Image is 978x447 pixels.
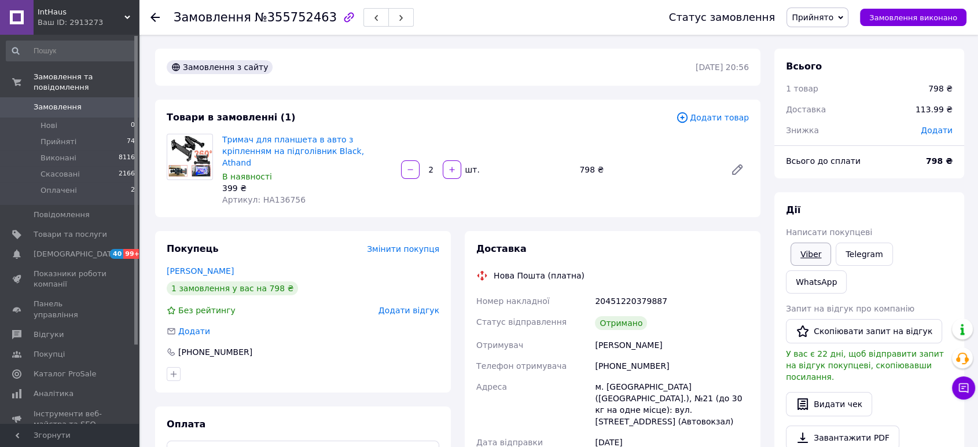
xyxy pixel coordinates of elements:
[167,266,234,276] a: [PERSON_NAME]
[167,136,212,177] img: Тримач для планшета в авто з кріпленням на підголівник Black, Athand
[952,376,975,400] button: Чат з покупцем
[177,346,253,358] div: [PHONE_NUMBER]
[786,349,944,382] span: У вас є 22 дні, щоб відправити запит на відгук покупцеві, скопіювавши посилання.
[476,340,523,350] span: Отримувач
[676,111,749,124] span: Додати товар
[792,13,833,22] span: Прийнято
[41,153,76,163] span: Виконані
[476,243,527,254] span: Доставка
[119,169,135,179] span: 2166
[593,291,751,312] div: 20451220379887
[167,112,296,123] span: Товари в замовленні (1)
[34,349,65,360] span: Покупці
[786,392,872,416] button: Видати чек
[696,63,749,72] time: [DATE] 20:56
[476,296,550,306] span: Номер накладної
[178,306,236,315] span: Без рейтингу
[786,319,942,343] button: Скопіювати запит на відгук
[860,9,966,26] button: Замовлення виконано
[167,60,273,74] div: Замовлення з сайту
[41,120,57,131] span: Нові
[669,12,775,23] div: Статус замовлення
[34,210,90,220] span: Повідомлення
[34,329,64,340] span: Відгуки
[34,299,107,320] span: Панель управління
[491,270,587,281] div: Нова Пошта (платна)
[593,335,751,356] div: [PERSON_NAME]
[836,243,892,266] a: Telegram
[131,120,135,131] span: 0
[786,105,826,114] span: Доставка
[786,156,861,166] span: Всього до сплати
[476,317,567,327] span: Статус відправлення
[167,419,205,430] span: Оплата
[34,369,96,379] span: Каталог ProSale
[222,172,272,181] span: В наявності
[41,137,76,147] span: Прийняті
[786,61,822,72] span: Всього
[34,409,107,430] span: Інструменти веб-майстра та SEO
[34,229,107,240] span: Товари та послуги
[222,195,306,204] span: Артикул: HA136756
[41,185,77,196] span: Оплачені
[38,17,139,28] div: Ваш ID: 2913273
[38,7,124,17] span: IntHaus
[869,13,957,22] span: Замовлення виконано
[476,438,543,447] span: Дата відправки
[150,12,160,23] div: Повернутися назад
[34,72,139,93] span: Замовлення та повідомлення
[119,153,135,163] span: 8116
[791,243,831,266] a: Viber
[726,158,749,181] a: Редагувати
[34,249,119,259] span: [DEMOGRAPHIC_DATA]
[921,126,953,135] span: Додати
[909,97,959,122] div: 113.99 ₴
[34,389,73,399] span: Аналітика
[255,10,337,24] span: №355752463
[123,249,142,259] span: 99+
[476,382,507,391] span: Адреса
[595,316,647,330] div: Отримано
[367,244,439,254] span: Змінити покупця
[575,162,721,178] div: 798 ₴
[786,270,847,294] a: WhatsApp
[786,126,819,135] span: Знижка
[34,269,107,290] span: Показники роботи компанії
[786,84,818,93] span: 1 товар
[928,83,953,94] div: 798 ₴
[476,361,567,371] span: Телефон отримувача
[34,102,82,112] span: Замовлення
[786,228,872,237] span: Написати покупцеві
[110,249,123,259] span: 40
[378,306,439,315] span: Додати відгук
[593,356,751,376] div: [PHONE_NUMBER]
[462,164,481,175] div: шт.
[131,185,135,196] span: 2
[127,137,135,147] span: 74
[6,41,136,61] input: Пошук
[593,376,751,432] div: м. [GEOGRAPHIC_DATA] ([GEOGRAPHIC_DATA].), №21 (до 30 кг на одне місце): вул. [STREET_ADDRESS] (А...
[178,327,210,336] span: Додати
[167,281,298,295] div: 1 замовлення у вас на 798 ₴
[786,204,800,215] span: Дії
[222,182,392,194] div: 399 ₴
[41,169,80,179] span: Скасовані
[926,156,953,166] b: 798 ₴
[222,135,364,167] a: Тримач для планшета в авто з кріпленням на підголівник Black, Athand
[786,304,914,313] span: Запит на відгук про компанію
[167,243,219,254] span: Покупець
[174,10,251,24] span: Замовлення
